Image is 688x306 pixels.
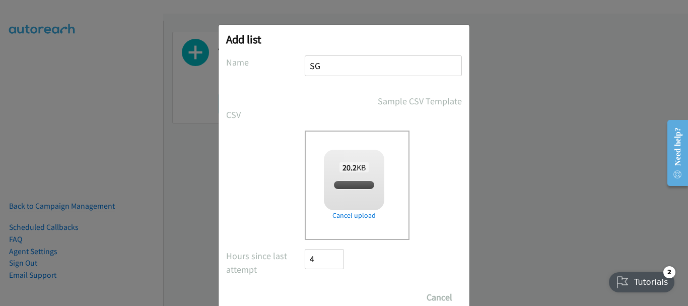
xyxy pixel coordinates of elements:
[337,180,371,190] span: split_3.csv
[226,32,462,46] h2: Add list
[226,249,305,276] label: Hours since last attempt
[659,113,688,193] iframe: Resource Center
[378,94,462,108] a: Sample CSV Template
[603,262,680,298] iframe: Checklist
[342,162,357,172] strong: 20.2
[324,210,384,221] a: Cancel upload
[226,108,305,121] label: CSV
[226,55,305,69] label: Name
[339,162,369,172] span: KB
